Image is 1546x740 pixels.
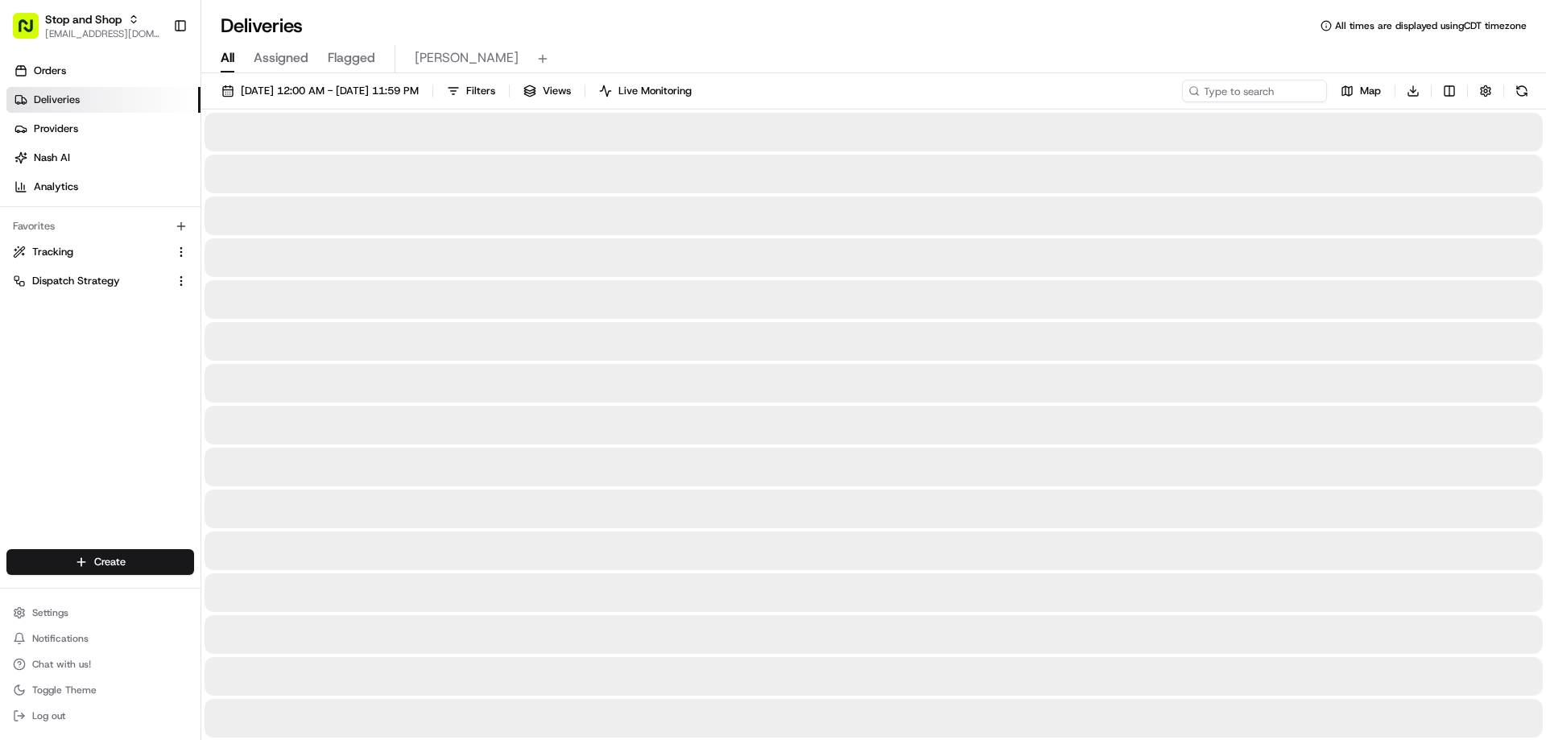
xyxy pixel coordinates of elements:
button: Stop and Shop [45,11,122,27]
button: Views [516,80,578,102]
span: Live Monitoring [618,84,692,98]
button: Map [1333,80,1388,102]
span: Assigned [254,48,308,68]
span: Nash AI [34,151,70,165]
button: Settings [6,602,194,624]
h1: Deliveries [221,13,303,39]
span: Chat with us! [32,658,91,671]
span: Views [543,84,571,98]
a: Dispatch Strategy [13,274,168,288]
a: Providers [6,116,200,142]
a: Tracking [13,245,168,259]
span: Notifications [32,632,89,645]
span: All times are displayed using CDT timezone [1335,19,1527,32]
button: Toggle Theme [6,679,194,701]
span: [DATE] 12:00 AM - [DATE] 11:59 PM [241,84,419,98]
div: Favorites [6,213,194,239]
a: Deliveries [6,87,200,113]
button: Log out [6,705,194,727]
button: [DATE] 12:00 AM - [DATE] 11:59 PM [214,80,426,102]
span: Create [94,555,126,569]
span: Settings [32,606,68,619]
span: Deliveries [34,93,80,107]
button: Live Monitoring [592,80,699,102]
span: All [221,48,234,68]
span: Tracking [32,245,73,259]
button: Filters [440,80,502,102]
button: Stop and Shop[EMAIL_ADDRESS][DOMAIN_NAME] [6,6,167,45]
span: Map [1360,84,1381,98]
span: Toggle Theme [32,684,97,697]
span: Analytics [34,180,78,194]
button: [EMAIL_ADDRESS][DOMAIN_NAME] [45,27,160,40]
a: Nash AI [6,145,200,171]
span: [PERSON_NAME] [415,48,519,68]
button: Refresh [1511,80,1533,102]
button: Notifications [6,627,194,650]
button: Chat with us! [6,653,194,676]
input: Type to search [1182,80,1327,102]
a: Analytics [6,174,200,200]
span: Flagged [328,48,375,68]
button: Dispatch Strategy [6,268,194,294]
span: Filters [466,84,495,98]
span: Log out [32,709,65,722]
button: Create [6,549,194,575]
span: Orders [34,64,66,78]
a: Orders [6,58,200,84]
span: Providers [34,122,78,136]
span: Dispatch Strategy [32,274,120,288]
button: Tracking [6,239,194,265]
